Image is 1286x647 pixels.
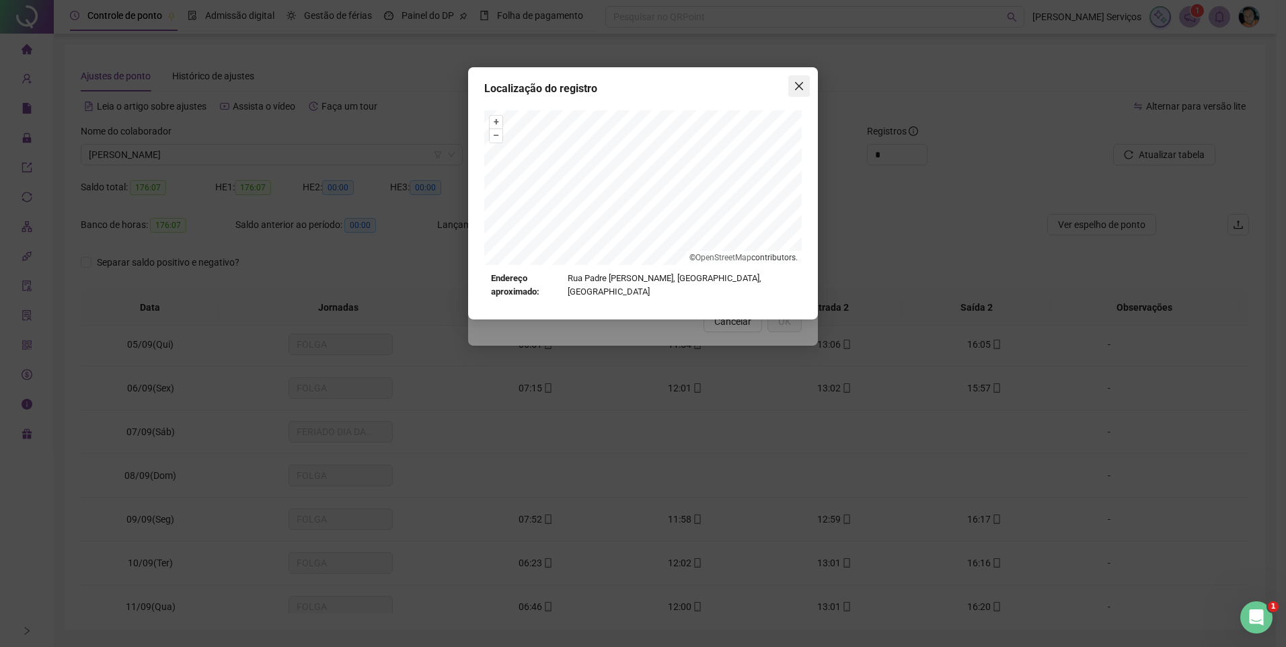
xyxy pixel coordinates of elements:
li: © contributors. [689,253,798,262]
iframe: Intercom live chat [1240,601,1273,634]
div: Rua Padre [PERSON_NAME], [GEOGRAPHIC_DATA], [GEOGRAPHIC_DATA] [491,272,795,299]
span: close [794,81,804,91]
button: Close [788,75,810,97]
button: + [490,116,502,128]
div: Localização do registro [484,81,802,97]
span: 1 [1268,601,1279,612]
a: OpenStreetMap [695,253,751,262]
strong: Endereço aproximado: [491,272,562,299]
button: – [490,129,502,142]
